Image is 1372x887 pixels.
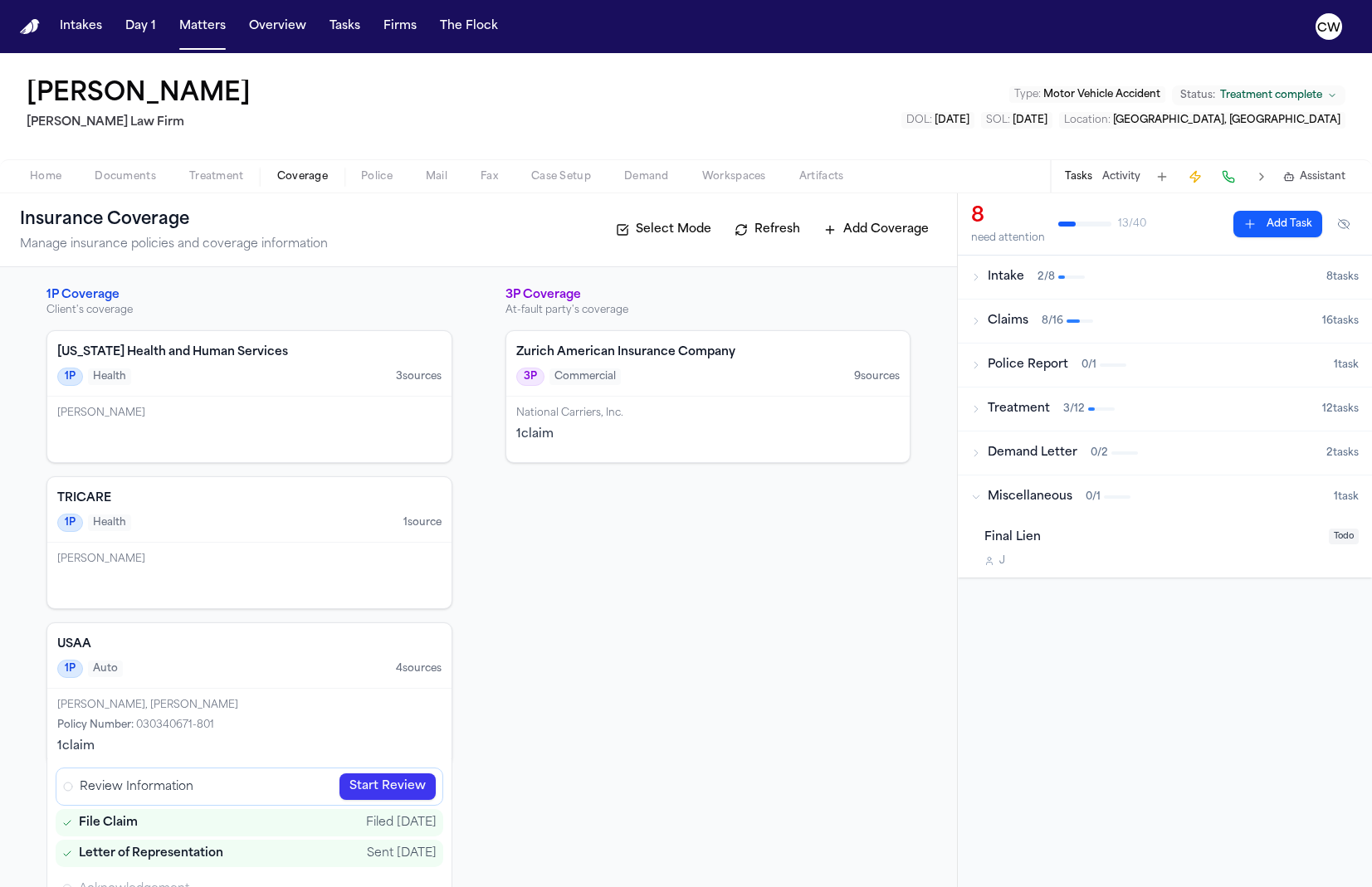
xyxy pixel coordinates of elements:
[1220,89,1322,102] span: Treatment complete
[57,699,442,712] div: [PERSON_NAME], [PERSON_NAME]
[57,553,442,566] div: [PERSON_NAME]
[57,720,134,730] span: Policy Number :
[396,662,442,675] span: 4 source s
[57,514,83,532] span: 1P
[30,170,61,183] span: Home
[901,112,974,129] button: Edit DOL: 2025-03-18
[27,80,251,110] button: Edit matter name
[958,387,1372,431] button: Treatment3/1212tasks
[516,426,901,443] div: 1 claim
[516,344,901,361] h4: Zurich American Insurance Company
[1038,270,1055,284] span: 2 / 8
[1334,358,1359,372] span: 1 task
[46,287,452,304] h3: 1P Coverage
[624,170,669,183] span: Demand
[1184,165,1207,188] button: Create Immediate Task
[367,846,437,862] div: Sent [DATE]
[1180,89,1215,102] span: Status:
[1217,165,1240,188] button: Make a Call
[1283,170,1345,183] button: Assistant
[361,170,393,183] span: Police
[277,170,328,183] span: Coverage
[57,636,442,653] h4: USAA
[20,236,328,253] p: Manage insurance policies and coverage information
[516,407,901,420] div: National Carriers, Inc.
[1326,270,1359,284] span: 8 task s
[971,203,1045,230] div: 8
[1043,90,1160,100] span: Motor Vehicle Accident
[1326,446,1359,460] span: 2 task s
[1322,402,1359,416] span: 12 task s
[1334,490,1359,504] span: 1 task
[88,368,131,385] span: Health
[608,217,720,243] button: Select Mode
[95,170,156,183] span: Documents
[549,368,621,385] span: Commercial
[1322,314,1359,328] span: 16 task s
[958,431,1372,475] button: Demand Letter0/22tasks
[988,357,1068,373] span: Police Report
[1233,211,1322,237] button: Add Task
[173,12,232,41] button: Matters
[88,514,131,531] span: Health
[516,368,544,386] span: 3P
[815,217,937,243] button: Add Coverage
[988,401,1050,417] span: Treatment
[27,113,257,133] h2: [PERSON_NAME] Law Firm
[20,19,40,35] a: Home
[1317,22,1340,34] text: CW
[1042,314,1063,328] span: 8 / 16
[988,313,1028,329] span: Claims
[79,814,138,831] span: File Claim
[20,19,40,35] img: Finch Logo
[984,529,1319,548] div: Final Lien
[726,217,808,243] button: Refresh
[854,370,900,383] span: 9 source s
[981,112,1052,129] button: Edit SOL: 2027-03-18
[20,207,226,233] h1: Insurance Coverage
[57,490,442,507] h4: TRICARE
[1091,446,1108,460] span: 0 / 2
[57,344,442,361] h4: [US_STATE] Health and Human Services
[57,660,83,678] span: 1P
[433,12,505,41] button: The Flock
[27,80,251,110] h1: [PERSON_NAME]
[1064,115,1111,125] span: Location :
[1329,529,1359,544] span: Todo
[396,370,442,383] span: 3 source s
[1118,217,1146,231] span: 13 / 40
[1081,358,1096,372] span: 0 / 1
[403,516,442,529] span: 1 source
[988,445,1077,461] span: Demand Letter
[377,12,423,41] button: Firms
[136,720,214,730] span: 030340671-801
[958,475,1372,519] button: Miscellaneous0/11task
[999,554,1005,568] span: J
[323,12,367,41] button: Tasks
[1113,115,1340,125] span: [GEOGRAPHIC_DATA], [GEOGRAPHIC_DATA]
[1150,165,1174,188] button: Add Task
[80,778,193,796] span: Review Information
[481,170,498,183] span: Fax
[971,231,1045,245] div: need attention
[79,845,223,862] span: Letter of Representation
[505,287,911,304] h3: 3P Coverage
[242,12,313,41] button: Overview
[366,815,437,831] div: Filed [DATE]
[702,170,766,183] span: Workspaces
[1009,86,1165,103] button: Edit Type: Motor Vehicle Accident
[1059,112,1345,129] button: Edit Location: Fort Worth, TX
[1065,170,1092,183] button: Tasks
[799,170,844,183] span: Artifacts
[119,12,163,41] button: Day 1
[531,170,591,183] span: Case Setup
[1300,170,1345,183] span: Assistant
[1329,211,1359,237] button: Hide completed tasks (⌘⇧H)
[57,407,442,420] div: [PERSON_NAME]
[1102,170,1140,183] button: Activity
